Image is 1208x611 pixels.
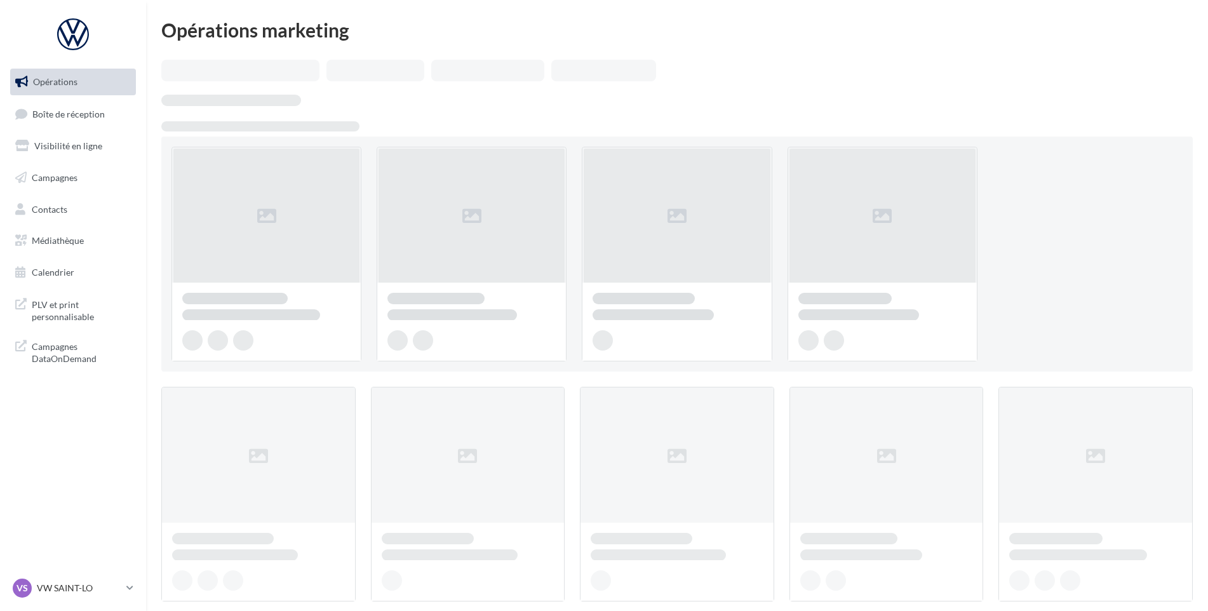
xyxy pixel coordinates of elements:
[8,196,138,223] a: Contacts
[37,582,121,594] p: VW SAINT-LO
[32,338,131,365] span: Campagnes DataOnDemand
[17,582,28,594] span: VS
[8,333,138,370] a: Campagnes DataOnDemand
[32,203,67,214] span: Contacts
[32,235,84,246] span: Médiathèque
[33,76,77,87] span: Opérations
[161,20,1193,39] div: Opérations marketing
[32,296,131,323] span: PLV et print personnalisable
[32,267,74,278] span: Calendrier
[10,576,136,600] a: VS VW SAINT-LO
[34,140,102,151] span: Visibilité en ligne
[8,291,138,328] a: PLV et print personnalisable
[8,259,138,286] a: Calendrier
[8,100,138,128] a: Boîte de réception
[8,69,138,95] a: Opérations
[32,108,105,119] span: Boîte de réception
[8,133,138,159] a: Visibilité en ligne
[32,172,77,183] span: Campagnes
[8,227,138,254] a: Médiathèque
[8,164,138,191] a: Campagnes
